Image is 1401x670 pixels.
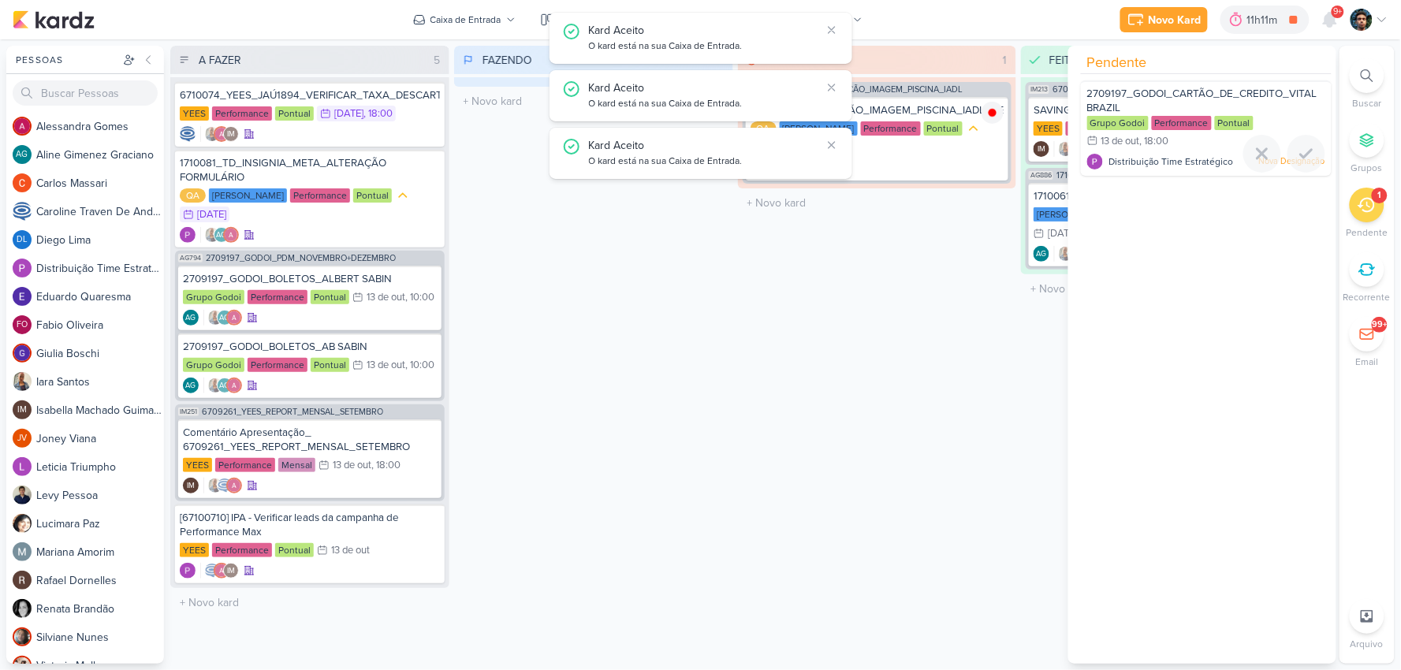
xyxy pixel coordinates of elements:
[223,227,239,243] img: Alessandra Gomes
[589,22,821,39] div: Kard Aceito
[197,210,226,220] div: [DATE]
[367,360,405,370] div: 13 de out
[367,292,405,303] div: 13 de out
[220,382,230,390] p: AG
[13,486,32,504] img: Levy Pessoa
[183,378,199,393] div: Aline Gimenez Graciano
[36,601,164,617] div: R e n a t a B r a n d ã o
[180,227,196,243] img: Distribuição Time Estratégico
[36,203,164,220] div: C a r o l i n e T r a v e n D e A n d r a d e
[207,378,223,393] img: Iara Santos
[202,408,383,416] span: 6709261_YEES_REPORT_MENSAL_SETEMBRO
[207,310,223,326] img: Iara Santos
[226,378,242,393] img: Alessandra Gomes
[1034,103,1287,117] div: SAVING_6709241_YEES_PDM_NOVEMBRO
[924,121,963,136] div: Pontual
[1215,116,1254,130] div: Pontual
[1034,141,1049,157] div: Criador(a): Isabella Machado Guimarães
[13,429,32,448] div: Joney Viana
[248,290,307,304] div: Performance
[183,310,199,326] div: Aline Gimenez Graciano
[36,516,164,532] div: L u c i m a r a P a z
[36,232,164,248] div: D i e g o L i m a
[180,511,440,539] div: [67100710] IPA - Verificar leads da campanha de Performance Max
[1054,246,1093,262] div: Colaboradores: Iara Santos, Aline Gimenez Graciano, Alessandra Gomes
[217,478,233,493] img: Caroline Traven De Andrade
[589,137,821,154] div: Kard Aceito
[13,542,32,561] img: Mariana Amorim
[220,315,230,322] p: AG
[36,374,164,390] div: I a r a S a n t o s
[1353,96,1382,110] p: Buscar
[180,543,209,557] div: YEES
[36,572,164,589] div: R a f a e l D o r n e l l e s
[17,321,28,329] p: FO
[183,310,199,326] div: Criador(a): Aline Gimenez Graciano
[751,103,1004,117] div: 1710061_TD_REMOÇÃO_IMAGEM_PISCINA_IADL_META
[13,230,32,249] div: Diego Lima
[1066,121,1126,136] div: Performance
[333,460,371,471] div: 13 de out
[1140,136,1169,147] div: , 18:00
[209,188,287,203] div: [PERSON_NAME]
[1356,355,1379,369] p: Email
[215,458,275,472] div: Performance
[207,478,223,493] img: Iara Santos
[395,188,411,203] div: Prioridade Média
[1087,52,1147,73] span: Pendente
[13,145,32,164] div: Aline Gimenez Graciano
[1048,229,1077,239] div: [DATE]
[200,563,239,579] div: Colaboradores: Caroline Traven De Andrade, Alessandra Gomes, Isabella Machado Guimarães
[36,459,164,475] div: L e t i c i a T r i u m p h o
[223,563,239,579] div: Isabella Machado Guimarães
[214,563,229,579] img: Alessandra Gomes
[1034,246,1049,262] div: Aline Gimenez Graciano
[1024,277,1297,300] input: + Novo kard
[589,39,821,54] div: O kard está na sua Caixa de Entrada.
[1149,12,1202,28] div: Novo Kard
[183,426,437,454] div: Comentário Apresentação_ 6709261_YEES_REPORT_MENSAL_SETEMBRO
[248,358,307,372] div: Performance
[36,345,164,362] div: G i u l i a B o s c h i
[183,478,199,493] div: Criador(a): Isabella Machado Guimarães
[186,315,196,322] p: AG
[200,227,239,243] div: Colaboradores: Iara Santos, Aline Gimenez Graciano, Alessandra Gomes
[13,400,32,419] div: Isabella Machado Guimarães
[1034,246,1049,262] div: Criador(a): Aline Gimenez Graciano
[1087,154,1103,169] img: Distribuição Time Estratégico
[966,121,982,136] div: Prioridade Média
[1378,189,1381,202] div: 1
[1037,251,1047,259] p: AG
[227,131,235,139] p: IM
[36,147,164,163] div: A l i n e G i m e n e z G r a c i a n o
[1056,171,1246,180] span: 1710061_TD_REMOÇÃO_IMAGEM_PISCINA_IADL
[1109,154,1234,169] span: Distribuição Time Estratégico
[180,106,209,121] div: YEES
[36,260,164,277] div: D i s t r i b u i ç ã o T i m e E s t r a t é g i c o
[1347,225,1388,240] p: Pendente
[13,80,158,106] input: Buscar Pessoas
[1087,87,1317,114] span: 2709197_GODOI_CARTÃO_DE_CREDITO_VITAL BRAZIL
[178,408,199,416] span: IM251
[13,287,32,306] img: Eduardo Quaresma
[1120,7,1208,32] button: Novo Kard
[1053,85,1186,94] span: 6709241_YEES_PDM_NOVEMBRO
[183,478,199,493] div: Isabella Machado Guimarães
[1247,12,1283,28] div: 11h11m
[36,629,164,646] div: S i l v i a n e N u n e s
[214,227,229,243] div: Aline Gimenez Graciano
[1034,121,1063,136] div: YEES
[17,406,27,415] p: IM
[180,227,196,243] div: Criador(a): Distribuição Time Estratégico
[36,487,164,504] div: L e v y P e s s o a
[1034,207,1112,221] div: [PERSON_NAME]
[203,478,242,493] div: Colaboradores: Iara Santos, Caroline Traven De Andrade, Alessandra Gomes
[13,10,95,29] img: kardz.app
[214,126,229,142] img: Alessandra Gomes
[173,591,446,614] input: + Novo kard
[200,126,239,142] div: Colaboradores: Iara Santos, Alessandra Gomes, Isabella Machado Guimarães
[780,121,858,136] div: [PERSON_NAME]
[997,52,1013,69] div: 1
[217,378,233,393] div: Aline Gimenez Graciano
[212,543,272,557] div: Performance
